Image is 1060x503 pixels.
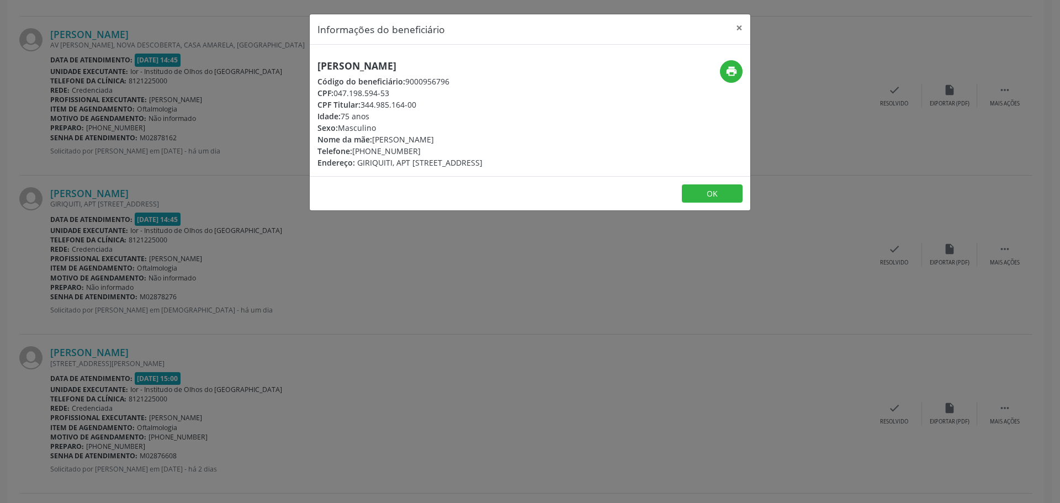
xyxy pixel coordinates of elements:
span: Nome da mãe: [317,134,372,145]
div: [PHONE_NUMBER] [317,145,483,157]
span: Sexo: [317,123,338,133]
div: 047.198.594-53 [317,87,483,99]
span: CPF: [317,88,333,98]
div: Masculino [317,122,483,134]
i: print [725,65,738,77]
span: Código do beneficiário: [317,76,405,87]
span: Endereço: [317,157,355,168]
span: Idade: [317,111,341,121]
button: OK [682,184,743,203]
span: GIRIQUITI, APT [STREET_ADDRESS] [357,157,483,168]
span: CPF Titular: [317,99,361,110]
span: Telefone: [317,146,352,156]
div: [PERSON_NAME] [317,134,483,145]
div: 9000956796 [317,76,483,87]
h5: Informações do beneficiário [317,22,445,36]
div: 75 anos [317,110,483,122]
button: print [720,60,743,83]
div: 344.985.164-00 [317,99,483,110]
h5: [PERSON_NAME] [317,60,483,72]
button: Close [728,14,750,41]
